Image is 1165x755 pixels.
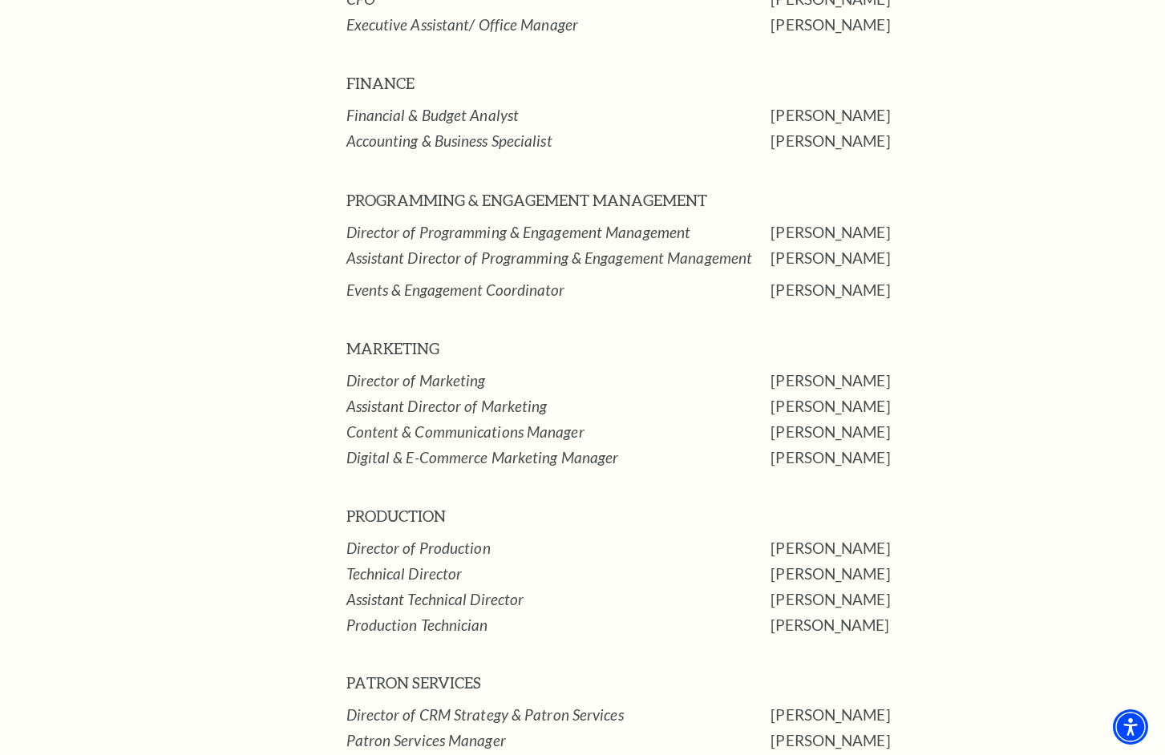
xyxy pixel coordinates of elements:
em: Events & Engagement Coordinator [346,281,564,299]
em: Director of Production [346,539,491,557]
em: Assistant Director of Programming & Engagement Management [346,248,753,267]
p: [PERSON_NAME] [771,419,1139,445]
p: [PERSON_NAME] [771,535,1139,561]
em: Content & Communications Manager [346,422,585,441]
em: Production Technician [346,616,488,634]
div: Accessibility Menu [1113,709,1148,745]
p: [PERSON_NAME] [771,12,1139,38]
h3: FINANCE [346,71,771,96]
em: Director of CRM Strategy & Patron Services [346,705,624,724]
p: [PERSON_NAME] [771,277,1139,303]
em: Executive Assistant/ Office Manager [346,15,579,34]
em: Technical Director [346,564,463,583]
em: Assistant Technical Director [346,590,524,608]
p: [PERSON_NAME] [771,587,1139,612]
h3: PATRON SERVICES [346,670,771,696]
p: [PERSON_NAME] [771,702,1139,728]
p: [PERSON_NAME] [771,128,1139,154]
p: [PERSON_NAME] [771,103,1139,128]
p: [PERSON_NAME] [771,394,1139,419]
h3: MARKETING [346,336,771,361]
em: Assistant Director of Marketing [346,397,548,415]
p: [PERSON_NAME] [771,220,1139,245]
em: Director of Marketing [346,371,486,390]
h3: PRODUCTION [346,503,771,529]
em: Financial & Budget Analyst [346,106,520,124]
em: Patron Services Manager [346,731,506,749]
em: Accounting & Business Specialist [346,131,552,150]
p: [PERSON_NAME] [771,245,1139,271]
td: [PERSON_NAME] [771,612,1139,638]
em: Digital & E-Commerce Marketing Manager [346,448,619,466]
p: [PERSON_NAME] [771,561,1139,587]
p: [PERSON_NAME] [771,368,1139,394]
h3: PROGRAMMING & ENGAGEMENT MANAGEMENT [346,188,771,213]
p: [PERSON_NAME] [771,445,1139,470]
em: Director of Programming & Engagement Management [346,223,691,241]
p: [PERSON_NAME] [771,728,1139,753]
